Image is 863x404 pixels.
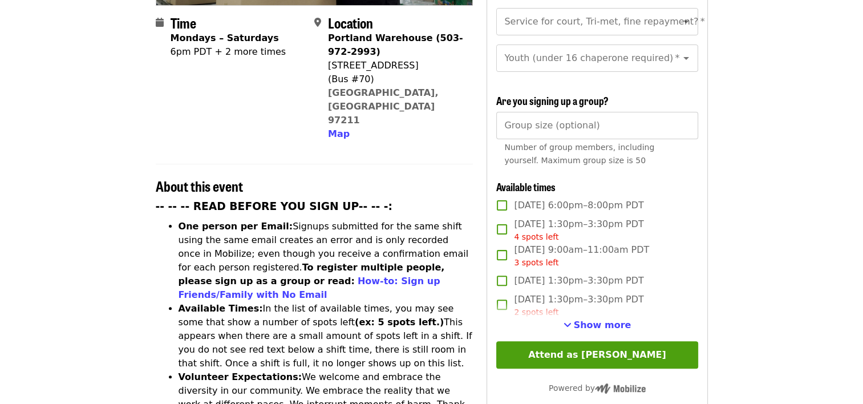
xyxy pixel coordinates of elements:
[179,220,473,302] li: Signups submitted for the same shift using the same email creates an error and is only recorded o...
[179,262,445,286] strong: To register multiple people, please sign up as a group or read:
[156,200,393,212] strong: -- -- -- READ BEFORE YOU SIGN UP-- -- -:
[328,13,373,33] span: Location
[179,276,440,300] a: How-to: Sign up Friends/Family with No Email
[514,199,643,212] span: [DATE] 6:00pm–8:00pm PDT
[514,232,558,241] span: 4 spots left
[355,317,444,328] strong: (ex: 5 spots left.)
[678,14,694,30] button: Open
[564,318,631,332] button: See more timeslots
[514,258,558,267] span: 3 spots left
[496,341,698,369] button: Attend as [PERSON_NAME]
[179,302,473,370] li: In the list of available times, you may see some that show a number of spots left This appears wh...
[504,143,654,165] span: Number of group members, including yourself. Maximum group size is 50
[496,179,556,194] span: Available times
[514,308,558,317] span: 2 spots left
[514,293,643,318] span: [DATE] 1:30pm–3:30pm PDT
[171,33,279,43] strong: Mondays – Saturdays
[496,93,609,108] span: Are you signing up a group?
[514,274,643,288] span: [DATE] 1:30pm–3:30pm PDT
[156,176,243,196] span: About this event
[179,303,263,314] strong: Available Times:
[328,33,463,57] strong: Portland Warehouse (503-972-2993)
[156,17,164,28] i: calendar icon
[179,371,302,382] strong: Volunteer Expectations:
[574,320,631,330] span: Show more
[514,217,643,243] span: [DATE] 1:30pm–3:30pm PDT
[328,87,439,126] a: [GEOGRAPHIC_DATA], [GEOGRAPHIC_DATA] 97211
[496,112,698,139] input: [object Object]
[328,128,350,139] span: Map
[314,17,321,28] i: map-marker-alt icon
[171,45,286,59] div: 6pm PDT + 2 more times
[328,127,350,141] button: Map
[328,59,464,72] div: [STREET_ADDRESS]
[328,72,464,86] div: (Bus #70)
[549,383,646,393] span: Powered by
[514,243,649,269] span: [DATE] 9:00am–11:00am PDT
[595,383,646,394] img: Powered by Mobilize
[171,13,196,33] span: Time
[179,221,293,232] strong: One person per Email:
[678,50,694,66] button: Open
